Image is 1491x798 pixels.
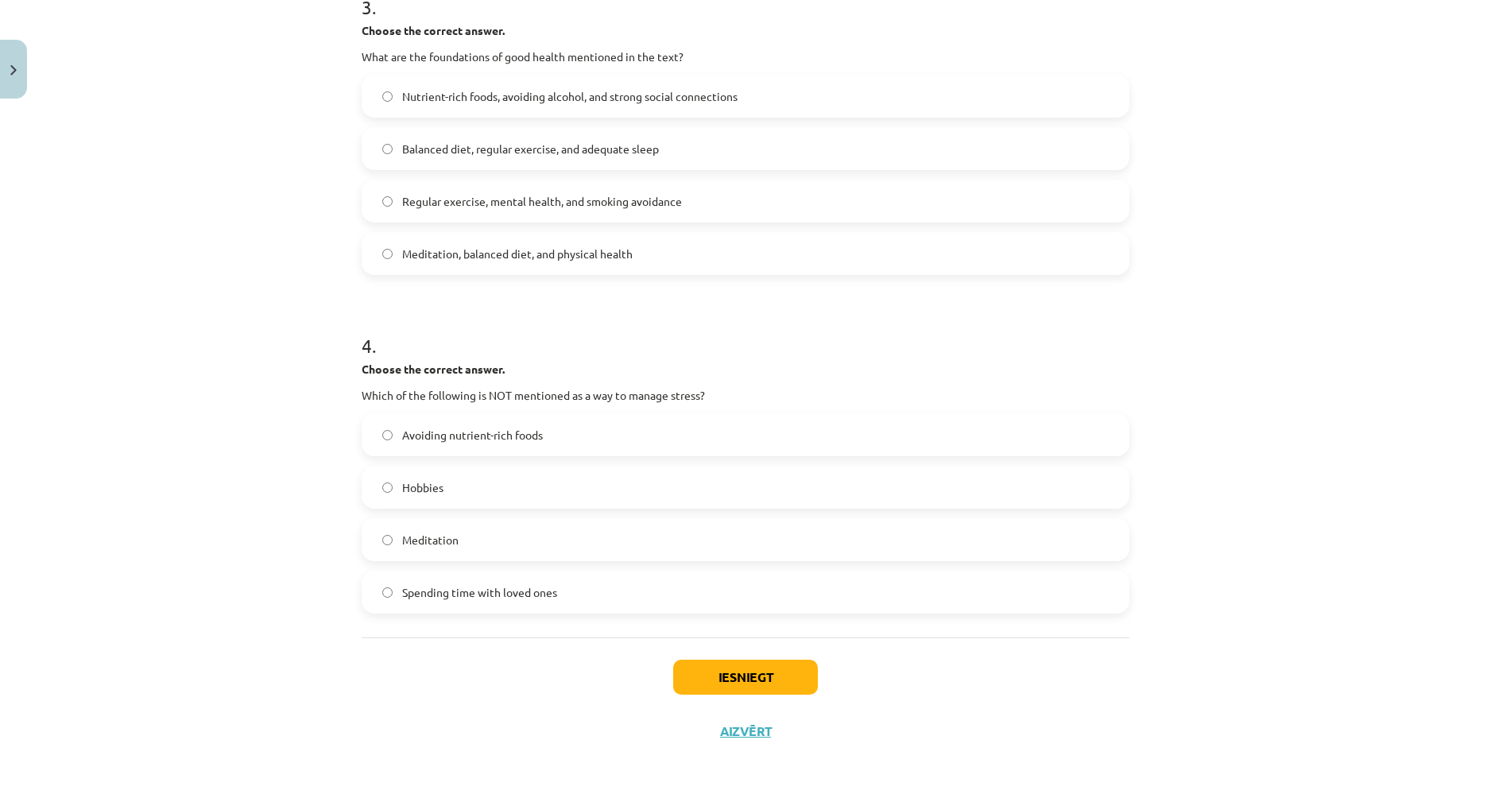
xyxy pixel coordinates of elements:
[362,387,1129,404] p: Which of the following is NOT mentioned as a way to manage stress?
[402,584,557,601] span: Spending time with loved ones
[402,88,738,105] span: Nutrient-rich foods, avoiding alcohol, and strong social connections
[10,65,17,76] img: icon-close-lesson-0947bae3869378f0d4975bcd49f059093ad1ed9edebbc8119c70593378902aed.svg
[382,482,393,493] input: Hobbies
[402,479,443,496] span: Hobbies
[382,587,393,598] input: Spending time with loved ones
[402,141,659,157] span: Balanced diet, regular exercise, and adequate sleep
[402,193,682,210] span: Regular exercise, mental health, and smoking avoidance
[673,660,818,695] button: Iesniegt
[402,532,459,548] span: Meditation
[382,91,393,102] input: Nutrient-rich foods, avoiding alcohol, and strong social connections
[362,362,505,376] strong: Choose the correct answer.
[382,144,393,154] input: Balanced diet, regular exercise, and adequate sleep
[362,307,1129,356] h1: 4 .
[402,246,633,262] span: Meditation, balanced diet, and physical health
[382,249,393,259] input: Meditation, balanced diet, and physical health
[382,535,393,545] input: Meditation
[382,430,393,440] input: Avoiding nutrient-rich foods
[382,196,393,207] input: Regular exercise, mental health, and smoking avoidance
[715,723,776,739] button: Aizvērt
[402,427,543,444] span: Avoiding nutrient-rich foods
[362,23,505,37] strong: Choose the correct answer.
[362,48,1129,65] p: What are the foundations of good health mentioned in the text?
